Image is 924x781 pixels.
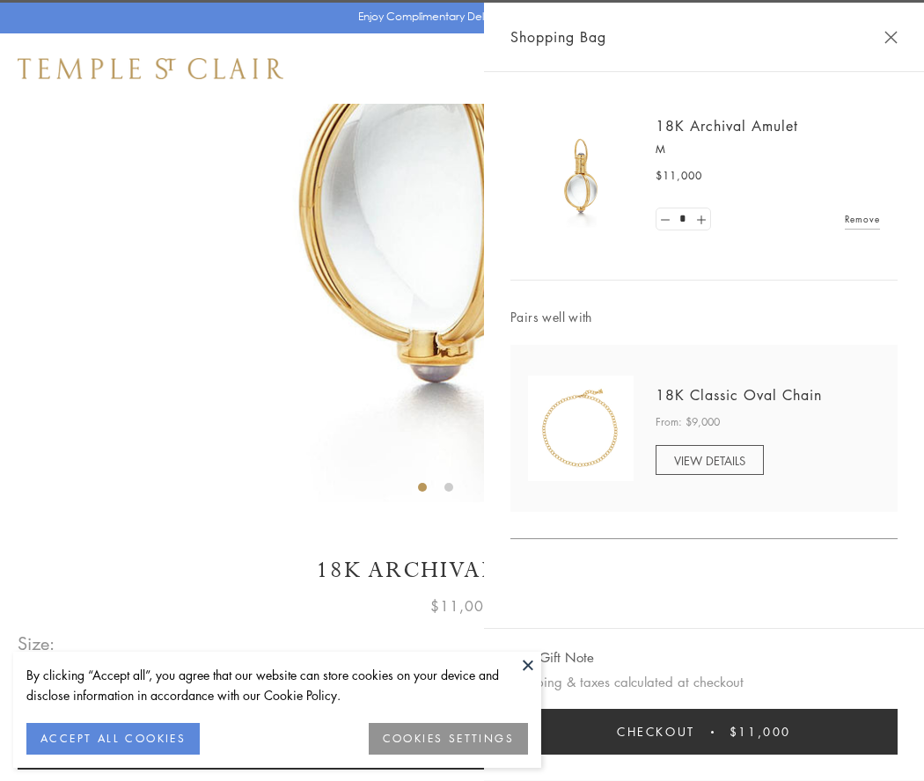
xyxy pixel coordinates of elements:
[369,723,528,755] button: COOKIES SETTINGS
[528,376,634,481] img: N88865-OV18
[528,123,634,229] img: 18K Archival Amulet
[26,665,528,705] div: By clicking “Accept all”, you agree that our website can store cookies on your device and disclos...
[358,8,558,26] p: Enjoy Complimentary Delivery & Returns
[26,723,200,755] button: ACCEPT ALL COOKIES
[656,141,880,158] p: M
[430,595,494,617] span: $11,000
[884,31,898,44] button: Close Shopping Bag
[510,671,898,693] p: Shipping & taxes calculated at checkout
[656,167,702,185] span: $11,000
[18,555,906,586] h1: 18K Archival Amulet
[617,722,695,741] span: Checkout
[845,209,880,229] a: Remove
[510,26,606,48] span: Shopping Bag
[510,709,898,755] button: Checkout $11,000
[730,722,791,741] span: $11,000
[656,208,674,230] a: Set quantity to 0
[656,413,720,431] span: From: $9,000
[510,307,898,327] span: Pairs well with
[510,646,594,668] button: Add Gift Note
[18,58,283,79] img: Temple St. Clair
[656,385,822,405] a: 18K Classic Oval Chain
[674,452,745,469] span: VIEW DETAILS
[18,629,56,658] span: Size:
[656,445,764,475] a: VIEW DETAILS
[656,116,798,135] a: 18K Archival Amulet
[692,208,709,230] a: Set quantity to 2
